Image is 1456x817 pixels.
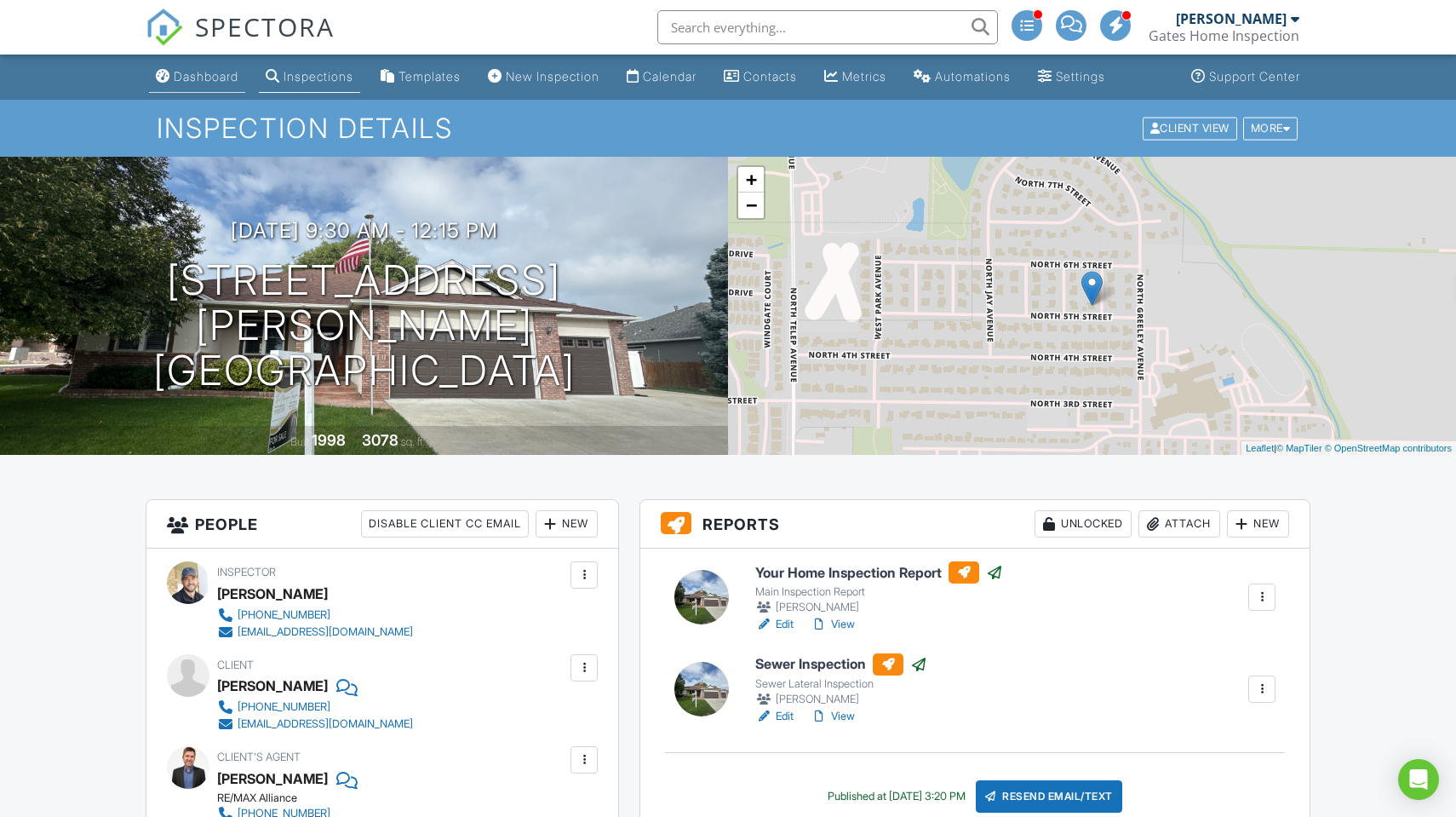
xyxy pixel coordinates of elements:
[146,500,618,549] h3: People
[755,561,1003,616] a: Your Home Inspection Report Main Inspection Report [PERSON_NAME]
[755,561,1003,584] h6: Your Home Inspection Report
[643,69,696,83] div: Calendar
[1243,117,1298,140] div: More
[1325,443,1452,453] a: © OpenStreetMap contributors
[217,751,301,763] span: Client's Agent
[1184,61,1307,93] a: Support Center
[811,616,855,633] a: View
[1056,69,1105,83] div: Settings
[755,616,794,633] a: Edit
[717,61,804,93] a: Contacts
[217,791,427,805] div: RE/MAX Alliance
[828,790,966,803] div: Published at [DATE] 3:20 PM
[1176,10,1287,27] div: [PERSON_NAME]
[755,653,927,708] a: Sewer Inspection Sewer Lateral Inspection [PERSON_NAME]
[1227,510,1289,538] div: New
[217,581,328,607] div: [PERSON_NAME]
[238,700,330,714] div: [PHONE_NUMBER]
[755,585,1003,599] div: Main Inspection Report
[259,61,360,93] a: Inspections
[1276,443,1322,453] a: © MapTiler
[738,167,764,193] a: Zoom in
[231,219,498,242] h3: [DATE] 9:30 am - 12:15 pm
[976,780,1122,813] div: Resend Email/Text
[362,431,398,449] div: 3078
[1031,61,1112,93] a: Settings
[755,653,927,676] h6: Sewer Inspection
[755,708,794,725] a: Edit
[374,61,467,93] a: Templates
[1149,27,1299,44] div: Gates Home Inspection
[217,607,413,624] a: [PHONE_NUMBER]
[817,61,893,93] a: Metrics
[1035,510,1132,538] div: Unlocked
[620,61,703,93] a: Calendar
[657,10,998,44] input: Search everything...
[907,61,1017,93] a: Automations (Advanced)
[398,69,461,83] div: Templates
[811,708,855,725] a: View
[1138,510,1220,538] div: Attach
[755,677,927,691] div: Sewer Lateral Inspection
[195,9,335,44] span: SPECTORA
[1141,121,1241,134] a: Client View
[361,510,529,538] div: Disable Client CC Email
[743,69,797,83] div: Contacts
[217,699,413,716] a: [PHONE_NUMBER]
[27,258,701,393] h1: [STREET_ADDRESS][PERSON_NAME] [GEOGRAPHIC_DATA]
[290,435,309,448] span: Built
[1209,69,1300,83] div: Support Center
[284,69,353,83] div: Inspections
[238,608,330,622] div: [PHONE_NUMBER]
[1398,759,1439,800] div: Open Intercom Messenger
[217,659,254,671] span: Client
[935,69,1011,83] div: Automations
[238,717,413,731] div: [EMAIL_ADDRESS][DOMAIN_NAME]
[217,766,328,791] a: [PERSON_NAME]
[536,510,598,538] div: New
[217,624,413,641] a: [EMAIL_ADDRESS][DOMAIN_NAME]
[842,69,886,83] div: Metrics
[238,625,413,639] div: [EMAIL_ADDRESS][DOMAIN_NAME]
[481,61,606,93] a: New Inspection
[217,566,276,578] span: Inspector
[755,691,927,708] div: [PERSON_NAME]
[149,61,245,93] a: Dashboard
[401,435,425,448] span: sq. ft.
[640,500,1310,549] h3: Reports
[157,113,1299,143] h1: Inspection Details
[1246,443,1274,453] a: Leaflet
[755,599,1003,616] div: [PERSON_NAME]
[146,23,335,59] a: SPECTORA
[217,673,328,699] div: [PERSON_NAME]
[146,9,183,46] img: The Best Home Inspection Software - Spectora
[1241,441,1456,456] div: |
[312,431,346,449] div: 1998
[217,716,413,733] a: [EMAIL_ADDRESS][DOMAIN_NAME]
[506,69,599,83] div: New Inspection
[738,193,764,218] a: Zoom out
[1143,117,1237,140] div: Client View
[174,69,238,83] div: Dashboard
